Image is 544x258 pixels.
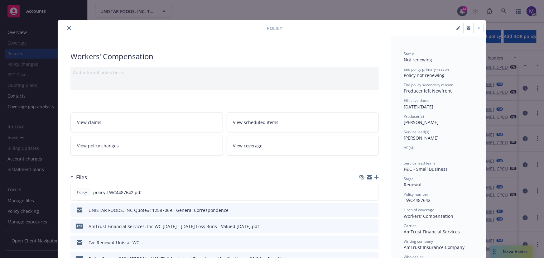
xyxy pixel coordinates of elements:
[404,192,428,197] span: Policy number
[404,57,432,63] span: Not renewing
[404,244,465,250] span: AmTrust Insurance Company
[70,173,87,181] div: Files
[404,160,435,166] span: Service lead team
[404,150,405,156] span: -
[404,51,415,56] span: Status
[227,136,379,155] a: View coverage
[404,88,452,94] span: Producer left Newfront
[93,189,142,196] span: policy TWC4487642.pdf
[404,176,414,181] span: Stage
[404,98,474,110] div: [DATE] - [DATE]
[404,129,429,135] span: Service lead(s)
[404,197,431,203] span: TWC4487642
[361,207,366,213] button: download file
[404,145,413,150] span: AC(s)
[361,239,366,246] button: download file
[404,213,474,219] div: Workers' Compensation
[70,112,223,132] a: View claims
[76,173,87,181] h3: Files
[360,189,365,196] button: download file
[70,51,379,62] div: Workers' Compensation
[404,119,439,125] span: [PERSON_NAME]
[404,182,421,188] span: Renewal
[371,207,376,213] button: preview file
[77,142,119,149] span: View policy changes
[404,166,448,172] span: P&C - Small Business
[73,69,376,76] div: Add internal notes here...
[404,207,434,213] span: Lines of coverage
[76,224,83,228] span: pdf
[89,239,139,246] div: Fw: Renewal-Unistar WC
[267,25,282,31] span: Policy
[233,142,263,149] span: View coverage
[404,67,449,72] span: End policy primary reason
[404,98,429,103] span: Effective dates
[89,207,229,213] div: UNISTAR FOODS, INC Quote#: 12587069 - General Correspondence
[404,82,453,88] span: End policy secondary reason
[76,189,88,195] span: Policy
[227,112,379,132] a: View scheduled items
[77,119,101,126] span: View claims
[361,223,366,230] button: download file
[89,223,259,230] div: AmTrust Financial Services, Inc WC [DATE] - [DATE] Loss Runs - Valued [DATE].pdf
[404,223,416,228] span: Carrier
[371,223,376,230] button: preview file
[70,136,223,155] a: View policy changes
[370,189,376,196] button: preview file
[404,114,424,119] span: Producer(s)
[404,229,460,235] span: AmTrust Financial Services
[404,239,433,244] span: Writing company
[65,24,73,32] button: close
[371,239,376,246] button: preview file
[404,135,439,141] span: [PERSON_NAME]
[404,72,445,78] span: Policy not renewing
[233,119,279,126] span: View scheduled items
